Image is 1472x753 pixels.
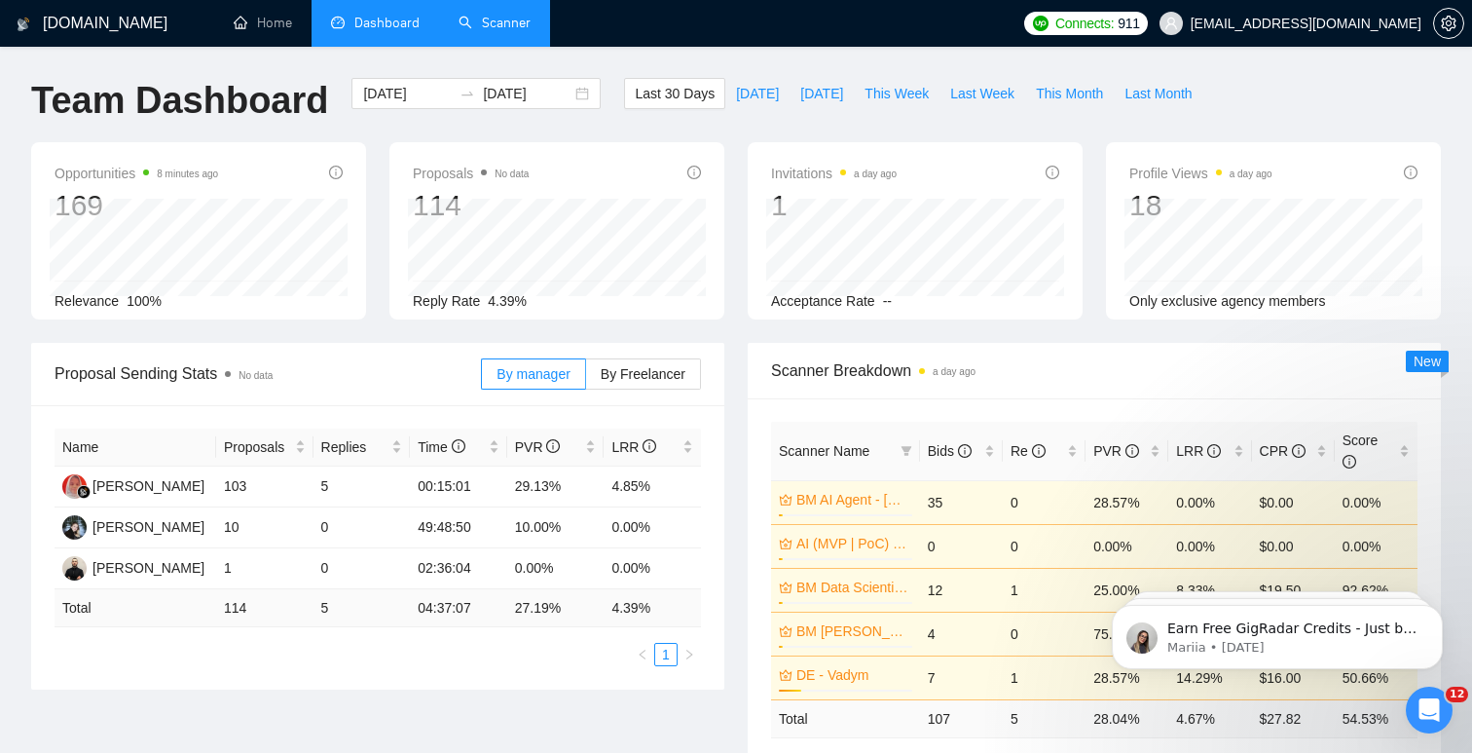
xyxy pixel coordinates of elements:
td: 4.67 % [1168,699,1251,737]
td: Total [55,589,216,627]
span: Connects: [1055,13,1114,34]
td: 0.00% [604,508,701,548]
td: 7 [920,656,1003,699]
li: Next Page [678,643,701,666]
td: 5 [313,467,411,508]
img: upwork-logo.png [1033,16,1049,31]
span: By Freelancer [601,366,685,382]
td: Total [771,699,920,737]
td: 1 [1003,656,1086,699]
time: a day ago [1230,169,1272,179]
td: 0.00% [507,548,605,589]
span: Reply Rate [413,293,480,309]
td: 4.39 % [604,589,701,627]
span: info-circle [1032,444,1046,458]
li: 1 [654,643,678,666]
span: Proposals [224,436,291,458]
iframe: Intercom live chat [1406,687,1453,734]
button: setting [1433,8,1464,39]
span: This Month [1036,83,1103,104]
span: PVR [1093,443,1139,459]
span: Last 30 Days [635,83,715,104]
td: 10.00% [507,508,605,548]
td: 0 [1003,524,1086,568]
a: DE - Vadym [796,664,908,686]
span: info-circle [1404,166,1417,179]
img: VS [62,556,87,581]
span: LRR [611,439,656,455]
span: 911 [1118,13,1139,34]
div: 1 [771,187,897,224]
span: Last Week [950,83,1014,104]
span: Score [1343,433,1379,470]
button: Last 30 Days [624,78,725,109]
td: 0.00% [1335,524,1417,568]
td: $0.00 [1252,480,1335,524]
span: Bids [928,443,972,459]
span: No data [239,370,273,381]
span: Scanner Name [779,443,869,459]
button: Last Month [1114,78,1202,109]
td: 0 [313,548,411,589]
td: 28.57% [1086,480,1168,524]
span: info-circle [452,439,465,453]
span: Time [418,439,464,455]
input: Start date [363,83,452,104]
span: No data [495,169,529,179]
td: 5 [1003,699,1086,737]
span: Re [1011,443,1046,459]
span: swap-right [460,86,475,101]
td: $0.00 [1252,524,1335,568]
span: user [1164,17,1178,30]
td: 04:37:07 [410,589,507,627]
div: 114 [413,187,529,224]
span: to [460,86,475,101]
span: left [637,649,648,660]
th: Proposals [216,429,313,467]
a: searchScanner [459,15,531,31]
a: BM AI Agent - [PERSON_NAME] [796,489,908,510]
input: End date [483,83,571,104]
span: -- [883,293,892,309]
span: info-circle [687,166,701,179]
td: 4.85% [604,467,701,508]
img: LB [62,515,87,540]
span: Proposals [413,162,529,185]
a: BM [PERSON_NAME] [796,621,908,642]
span: dashboard [331,16,345,29]
button: This Month [1025,78,1114,109]
td: 00:15:01 [410,467,507,508]
h1: Team Dashboard [31,78,328,124]
td: 02:36:04 [410,548,507,589]
td: 114 [216,589,313,627]
td: 0 [1003,612,1086,656]
span: CPR [1260,443,1306,459]
span: Opportunities [55,162,218,185]
a: BM Data Scientist - [PERSON_NAME] [796,577,908,598]
td: 0.00% [1168,480,1251,524]
button: This Week [854,78,939,109]
span: [DATE] [736,83,779,104]
span: crown [779,624,792,638]
td: 49:48:50 [410,508,507,548]
span: crown [779,537,792,550]
td: 0.00% [1168,524,1251,568]
td: 5 [313,589,411,627]
td: 0.00% [1335,480,1417,524]
td: 1 [1003,568,1086,612]
td: 10 [216,508,313,548]
button: left [631,643,654,666]
img: logo [17,9,30,40]
span: PVR [515,439,561,455]
span: 100% [127,293,162,309]
div: [PERSON_NAME] [92,557,204,579]
time: a day ago [933,366,975,377]
span: Proposal Sending Stats [55,361,481,386]
th: Replies [313,429,411,467]
span: crown [779,493,792,507]
td: $ 27.82 [1252,699,1335,737]
td: 27.19 % [507,589,605,627]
